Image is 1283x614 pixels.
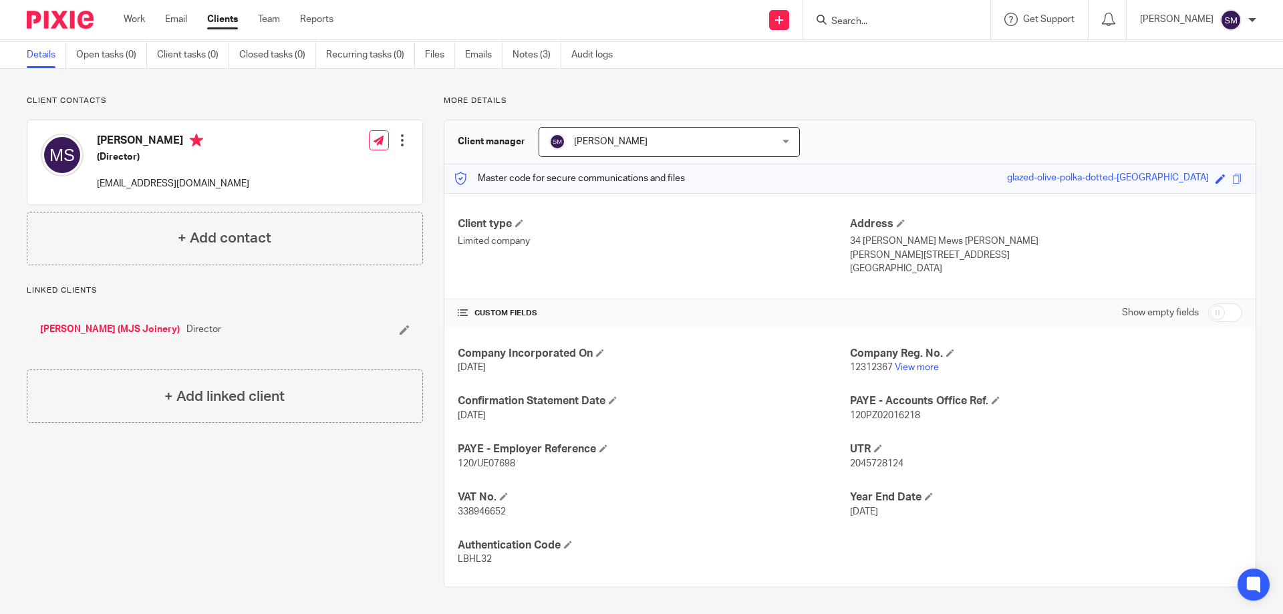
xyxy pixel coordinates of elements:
h4: Company Reg. No. [850,347,1242,361]
img: svg%3E [41,134,84,176]
h4: PAYE - Accounts Office Ref. [850,394,1242,408]
span: Get Support [1023,15,1075,24]
img: Pixie [27,11,94,29]
a: Closed tasks (0) [239,42,316,68]
a: Client tasks (0) [157,42,229,68]
input: Search [830,16,950,28]
span: [DATE] [458,363,486,372]
p: Client contacts [27,96,423,106]
h4: CUSTOM FIELDS [458,308,850,319]
h4: Address [850,217,1242,231]
h4: + Add contact [178,228,271,249]
p: [PERSON_NAME] [1140,13,1214,26]
i: Primary [190,134,203,147]
span: [PERSON_NAME] [574,137,648,146]
a: Audit logs [571,42,623,68]
h4: + Add linked client [164,386,285,407]
h4: Year End Date [850,490,1242,504]
p: [GEOGRAPHIC_DATA] [850,262,1242,275]
h4: Confirmation Statement Date [458,394,850,408]
span: 338946652 [458,507,506,516]
a: Work [124,13,145,26]
a: Team [258,13,280,26]
h4: Company Incorporated On [458,347,850,361]
h4: UTR [850,442,1242,456]
h3: Client manager [458,135,525,148]
h4: [PERSON_NAME] [97,134,249,150]
h5: (Director) [97,150,249,164]
h4: VAT No. [458,490,850,504]
h4: PAYE - Employer Reference [458,442,850,456]
img: svg%3E [1220,9,1242,31]
a: View more [895,363,939,372]
span: 2045728124 [850,459,903,468]
a: Details [27,42,66,68]
a: Recurring tasks (0) [326,42,415,68]
p: Linked clients [27,285,423,296]
a: Reports [300,13,333,26]
div: glazed-olive-polka-dotted-[GEOGRAPHIC_DATA] [1007,171,1209,186]
a: Files [425,42,455,68]
h4: Authentication Code [458,539,850,553]
span: [DATE] [458,411,486,420]
p: 34 [PERSON_NAME] Mews [PERSON_NAME] [850,235,1242,248]
p: [PERSON_NAME][STREET_ADDRESS] [850,249,1242,262]
span: 12312367 [850,363,893,372]
a: [PERSON_NAME] (MJS Joinery) [40,323,180,336]
p: Limited company [458,235,850,248]
p: Master code for secure communications and files [454,172,685,185]
a: Emails [465,42,503,68]
span: LBHL32 [458,555,492,564]
a: Clients [207,13,238,26]
a: Notes (3) [513,42,561,68]
p: [EMAIL_ADDRESS][DOMAIN_NAME] [97,177,249,190]
span: Director [186,323,221,336]
span: 120/UE07698 [458,459,515,468]
h4: Client type [458,217,850,231]
img: svg%3E [549,134,565,150]
label: Show empty fields [1122,306,1199,319]
span: [DATE] [850,507,878,516]
p: More details [444,96,1256,106]
a: Email [165,13,187,26]
span: 120PZ02016218 [850,411,920,420]
a: Open tasks (0) [76,42,147,68]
